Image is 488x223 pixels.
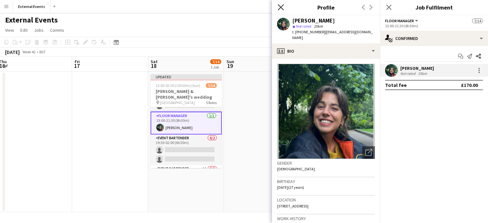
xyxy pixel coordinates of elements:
a: View [3,26,17,34]
div: 13:00-21:30 (8h30m) [385,23,483,28]
span: View [5,27,14,33]
h3: Birthday [277,179,375,184]
a: Edit [18,26,30,34]
span: Sat [151,59,158,64]
span: 19 [226,62,234,69]
app-card-role: Event bartender0/219:30-02:00 (6h30m) [151,134,222,165]
div: [PERSON_NAME] [400,65,434,71]
span: 17 [74,62,80,69]
app-card-role: Floor manager1/113:00-21:30 (8h30m)[PERSON_NAME] [151,112,222,134]
a: Comms [47,26,67,34]
h3: Profile [272,3,380,11]
span: Comms [50,27,64,33]
div: 25km [417,71,428,76]
span: 7/14 [210,59,221,64]
button: Floor manager [385,18,419,23]
div: 1 Job [211,65,221,69]
span: Not rated [296,24,311,29]
span: | [EMAIL_ADDRESS][DOMAIN_NAME] [292,30,373,40]
div: Not rated [400,71,417,76]
span: Week 42 [21,49,37,54]
div: [PERSON_NAME] [292,18,335,23]
span: Floor manager [385,18,414,23]
div: £170.00 [461,82,478,88]
div: BST [39,49,46,54]
button: External Events [13,0,51,13]
a: Jobs [31,26,46,34]
span: 5 Roles [206,100,217,105]
span: Jobs [34,27,44,33]
span: 7/14 [472,18,483,23]
span: Sun [227,59,234,64]
h3: Gender [277,160,375,166]
span: 7/14 [206,83,217,88]
div: Open photos pop-in [362,146,375,159]
h3: Location [277,197,375,203]
span: 25km [313,24,324,29]
div: Bio [272,43,380,59]
span: Edit [20,27,28,33]
span: 13:00-02:30 (13h30m) (Sun) [156,83,200,88]
div: Total fee [385,82,407,88]
span: 18 [150,62,158,69]
div: Updated [151,74,222,79]
span: [STREET_ADDRESS] [277,204,308,208]
img: Crew avatar or photo [277,64,375,159]
h3: [PERSON_NAME] & [PERSON_NAME]'s wedding [151,89,222,100]
app-job-card: Updated13:00-02:30 (13h30m) (Sun)7/14[PERSON_NAME] & [PERSON_NAME]'s wedding [GEOGRAPHIC_DATA]5 R... [151,74,222,168]
h1: External Events [5,15,58,25]
h3: Work history [277,216,375,221]
span: [DEMOGRAPHIC_DATA] [277,167,315,171]
span: Fri [75,59,80,64]
span: [DATE] (27 years) [277,185,304,190]
h3: Job Fulfilment [380,3,488,11]
div: Confirmed [380,31,488,46]
app-card-role: Event bartender1A0/2 [151,165,222,196]
span: [GEOGRAPHIC_DATA] [160,100,195,105]
div: [DATE] [5,49,20,55]
span: t. [PHONE_NUMBER] [292,30,325,34]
